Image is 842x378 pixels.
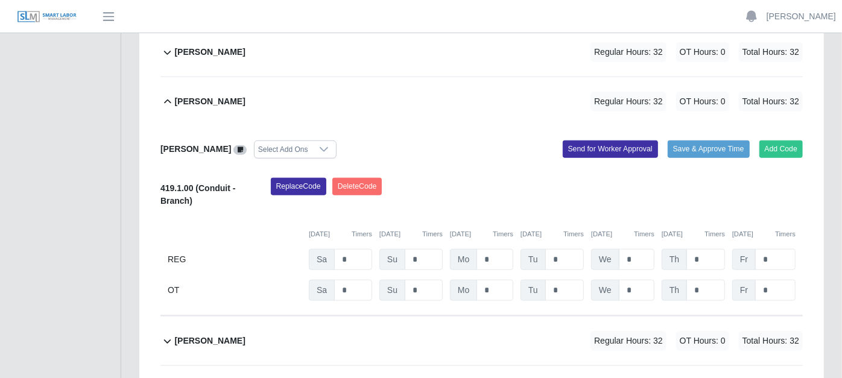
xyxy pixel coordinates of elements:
[309,280,335,301] span: Sa
[739,331,803,351] span: Total Hours: 32
[309,249,335,270] span: Sa
[332,178,382,195] button: DeleteCode
[732,249,756,270] span: Fr
[233,144,247,154] a: View/Edit Notes
[739,92,803,112] span: Total Hours: 32
[174,95,245,108] b: [PERSON_NAME]
[590,42,666,62] span: Regular Hours: 32
[767,10,836,23] a: [PERSON_NAME]
[662,249,687,270] span: Th
[493,229,513,239] button: Timers
[160,77,803,126] button: [PERSON_NAME] Regular Hours: 32 OT Hours: 0 Total Hours: 32
[160,183,235,206] b: 419.1.00 (Conduit - Branch)
[676,92,729,112] span: OT Hours: 0
[160,317,803,365] button: [PERSON_NAME] Regular Hours: 32 OT Hours: 0 Total Hours: 32
[662,229,725,239] div: [DATE]
[668,140,750,157] button: Save & Approve Time
[590,92,666,112] span: Regular Hours: 32
[255,141,312,158] div: Select Add Ons
[591,229,654,239] div: [DATE]
[450,229,513,239] div: [DATE]
[422,229,443,239] button: Timers
[521,249,546,270] span: Tu
[732,229,796,239] div: [DATE]
[17,10,77,24] img: SLM Logo
[563,229,584,239] button: Timers
[379,249,405,270] span: Su
[271,178,326,195] button: ReplaceCode
[309,229,372,239] div: [DATE]
[450,280,477,301] span: Mo
[590,331,666,351] span: Regular Hours: 32
[739,42,803,62] span: Total Hours: 32
[174,46,245,58] b: [PERSON_NAME]
[521,280,546,301] span: Tu
[160,28,803,77] button: [PERSON_NAME] Regular Hours: 32 OT Hours: 0 Total Hours: 32
[174,335,245,347] b: [PERSON_NAME]
[160,144,231,154] b: [PERSON_NAME]
[676,42,729,62] span: OT Hours: 0
[591,249,619,270] span: We
[634,229,654,239] button: Timers
[450,249,477,270] span: Mo
[168,249,302,270] div: REG
[704,229,725,239] button: Timers
[759,140,803,157] button: Add Code
[379,280,405,301] span: Su
[379,229,443,239] div: [DATE]
[676,331,729,351] span: OT Hours: 0
[732,280,756,301] span: Fr
[591,280,619,301] span: We
[352,229,372,239] button: Timers
[168,280,302,301] div: OT
[775,229,796,239] button: Timers
[521,229,584,239] div: [DATE]
[563,140,658,157] button: Send for Worker Approval
[662,280,687,301] span: Th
